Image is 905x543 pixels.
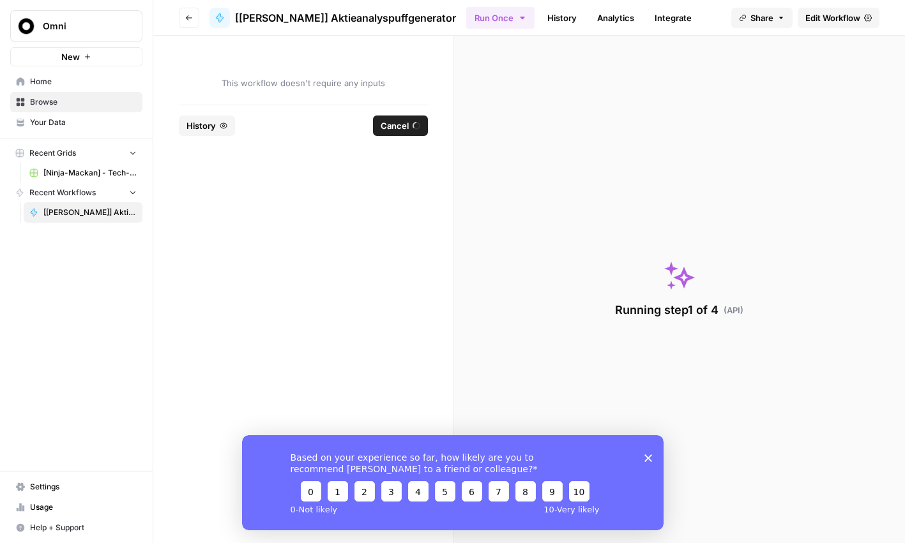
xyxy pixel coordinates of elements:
[466,7,535,29] button: Run Once
[30,502,137,513] span: Usage
[10,112,142,133] a: Your Data
[10,497,142,517] a: Usage
[24,202,142,223] a: [[PERSON_NAME]] Aktieanalyspuffgenerator
[10,10,142,42] button: Workspace: Omni
[724,304,743,316] span: ( API )
[15,15,38,38] img: Omni Logo
[43,167,137,179] span: [Ninja-Mackan] - Tech-kategoriseraren Grid
[647,8,699,28] a: Integrate
[235,10,456,26] span: [[PERSON_NAME]] Aktieanalyspuffgenerator
[43,207,137,218] span: [[PERSON_NAME]] Aktieanalyspuffgenerator
[731,8,793,28] button: Share
[209,8,456,28] a: [[PERSON_NAME]] Aktieanalyspuffgenerator
[540,8,584,28] a: History
[186,119,216,132] span: History
[589,8,642,28] a: Analytics
[373,115,428,136] button: Cancel
[10,47,142,66] button: New
[10,144,142,163] button: Recent Grids
[10,183,142,202] button: Recent Workflows
[10,517,142,538] button: Help + Support
[30,76,137,87] span: Home
[30,522,137,533] span: Help + Support
[179,77,428,89] span: This workflow doesn't require any inputs
[10,71,142,92] a: Home
[381,119,409,132] span: Cancel
[30,96,137,108] span: Browse
[179,115,235,136] button: History
[61,50,80,63] span: New
[29,187,96,198] span: Recent Workflows
[43,20,120,33] span: Omni
[798,8,879,28] a: Edit Workflow
[805,11,860,24] span: Edit Workflow
[10,92,142,112] a: Browse
[24,163,142,183] a: [Ninja-Mackan] - Tech-kategoriseraren Grid
[10,477,142,497] a: Settings
[615,301,743,319] div: Running step 1 of 4
[30,481,137,493] span: Settings
[29,147,76,159] span: Recent Grids
[30,117,137,128] span: Your Data
[242,435,664,530] iframe: Survey from AirOps
[750,11,773,24] span: Share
